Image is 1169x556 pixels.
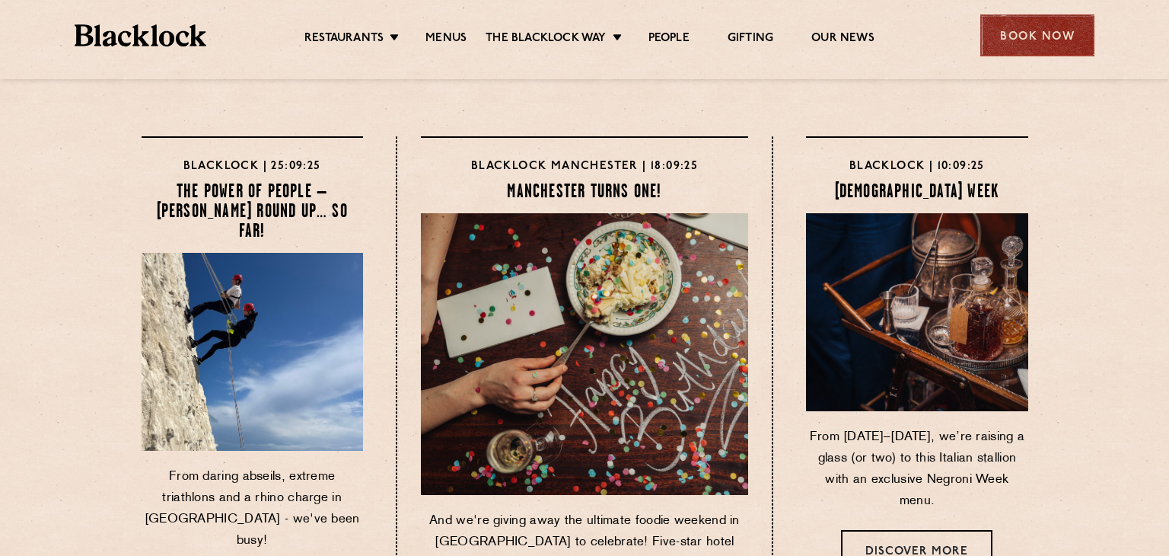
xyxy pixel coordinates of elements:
h4: [DEMOGRAPHIC_DATA] WEEK [806,183,1027,203]
a: Restaurants [304,31,384,48]
a: Gifting [728,31,773,48]
a: People [648,31,690,48]
p: From daring abseils, extreme triathlons and a rhino charge in [GEOGRAPHIC_DATA] - we've been busy! [142,466,363,551]
img: BIRTHDAY-CHEESECAKE-Apr25-Blacklock-6834-scaled.jpg [421,213,748,495]
img: Jun24-BLSummer-03730-Blank-labels--e1758200145668.jpg [806,213,1027,411]
h4: The Power of People – [PERSON_NAME] round up… so far! [142,183,363,242]
img: KoWl4P10ADDlSAyYs0GLmJ1O0fTzgqz3vghPAash.jpg [142,253,363,451]
a: Our News [811,31,874,48]
a: The Blacklock Way [486,31,606,48]
p: From [DATE]–[DATE], we’re raising a glass (or two) to this Italian stallion with an exclusive Neg... [806,427,1027,512]
a: Menus [425,31,467,48]
img: BL_Textured_Logo-footer-cropped.svg [75,24,206,46]
div: Book Now [980,14,1094,56]
h4: Blacklock | 25:09:25 [142,157,363,177]
h4: MANCHESTER TURNS ONE! [421,183,748,203]
h4: Blacklock Manchester | 18:09:25 [421,157,748,177]
h4: Blacklock | 10:09:25 [806,157,1027,177]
